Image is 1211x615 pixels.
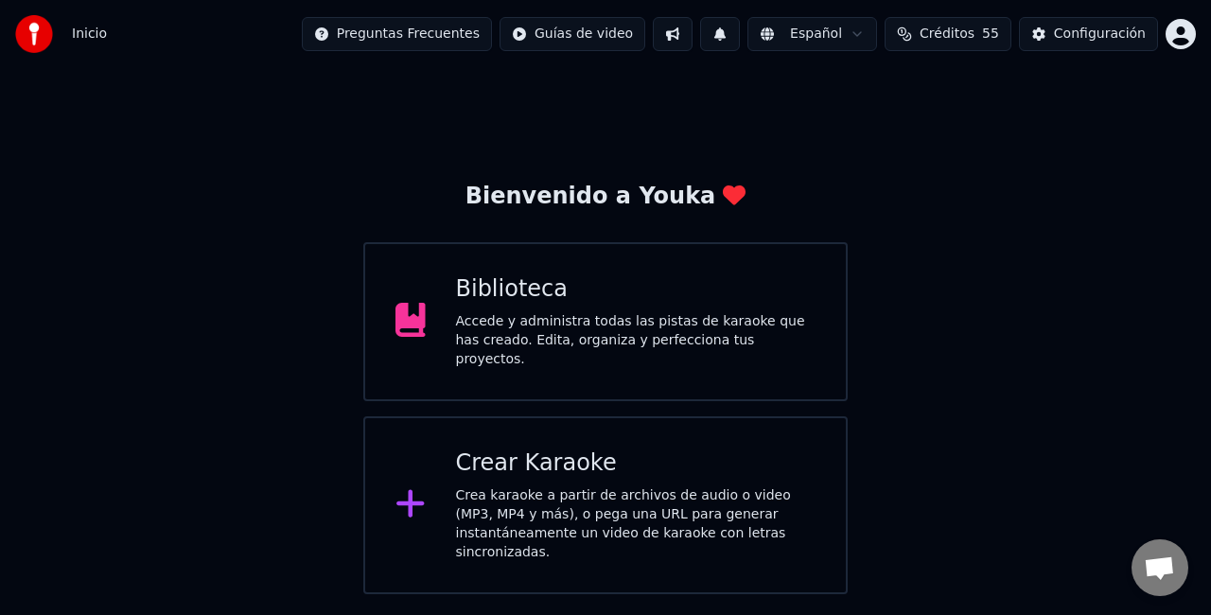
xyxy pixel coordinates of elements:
[1132,539,1188,596] a: Chat abierto
[500,17,645,51] button: Guías de video
[1019,17,1158,51] button: Configuración
[456,274,816,305] div: Biblioteca
[465,182,746,212] div: Bienvenido a Youka
[982,25,999,44] span: 55
[456,448,816,479] div: Crear Karaoke
[1054,25,1146,44] div: Configuración
[72,25,107,44] nav: breadcrumb
[456,486,816,562] div: Crea karaoke a partir de archivos de audio o video (MP3, MP4 y más), o pega una URL para generar ...
[15,15,53,53] img: youka
[72,25,107,44] span: Inicio
[302,17,492,51] button: Preguntas Frecuentes
[456,312,816,369] div: Accede y administra todas las pistas de karaoke que has creado. Edita, organiza y perfecciona tus...
[920,25,974,44] span: Créditos
[885,17,1011,51] button: Créditos55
